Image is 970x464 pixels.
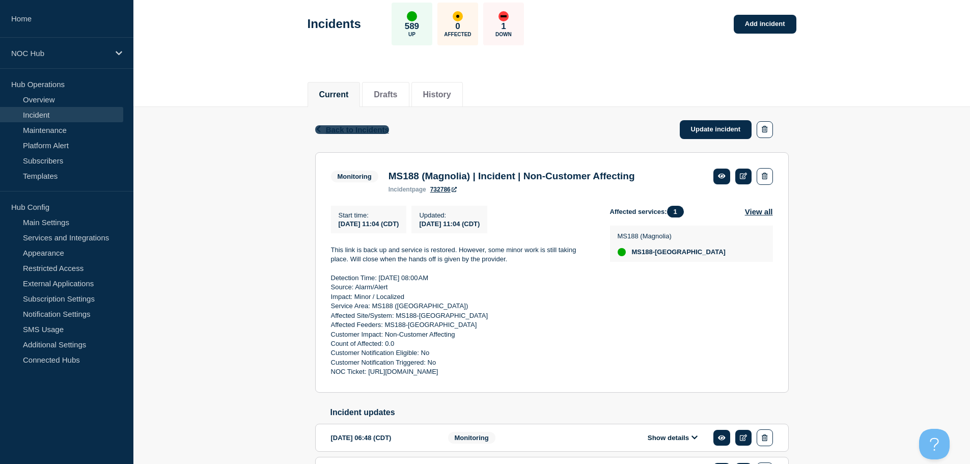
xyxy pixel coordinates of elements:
p: Service Area: MS188 ([GEOGRAPHIC_DATA]) [331,302,594,311]
p: 1 [501,21,506,32]
button: History [423,90,451,99]
p: Affected Site/System: MS188-[GEOGRAPHIC_DATA] [331,311,594,320]
p: Detection Time: [DATE] 08:00 AM [331,274,594,283]
p: MS188 (Magnolia) [618,232,726,240]
span: MS188-[GEOGRAPHIC_DATA] [632,248,726,256]
div: up [407,11,417,21]
span: Monitoring [331,171,378,182]
p: NOC Ticket: [URL][DOMAIN_NAME] [331,367,594,376]
button: Back to Incidents [315,125,389,134]
h1: Incidents [308,17,361,31]
div: [DATE] 06:48 (CDT) [331,429,433,446]
button: Current [319,90,349,99]
button: View all [745,206,773,217]
h3: MS188 (Magnolia) | Incident | Non-Customer Affecting [389,171,635,182]
div: affected [453,11,463,21]
a: 732786 [430,186,457,193]
div: [DATE] 11:04 (CDT) [419,219,480,228]
div: down [498,11,509,21]
p: 0 [455,21,460,32]
p: Count of Affected: 0.0 [331,339,594,348]
p: Impact: Minor / Localized [331,292,594,302]
div: up [618,248,626,256]
h2: Incident updates [330,408,789,417]
span: [DATE] 11:04 (CDT) [339,220,399,228]
p: This link is back up and service is restored. However, some minor work is still taking place. Wil... [331,245,594,264]
p: 589 [405,21,419,32]
p: NOC Hub [11,49,109,58]
p: Affected [444,32,471,37]
p: Updated : [419,211,480,219]
span: 1 [667,206,684,217]
span: Back to Incidents [326,125,389,134]
p: page [389,186,426,193]
a: Add incident [734,15,796,34]
p: Up [408,32,415,37]
p: Affected Feeders: MS188-[GEOGRAPHIC_DATA] [331,320,594,330]
button: Drafts [374,90,397,99]
iframe: Help Scout Beacon - Open [919,429,950,459]
p: Customer Impact: Non-Customer Affecting [331,330,594,339]
p: Customer Notification Triggered: No [331,358,594,367]
p: Customer Notification Eligible: No [331,348,594,358]
p: Source: Alarm/Alert [331,283,594,292]
span: incident [389,186,412,193]
p: Start time : [339,211,399,219]
p: Down [495,32,512,37]
a: Update incident [680,120,752,139]
span: Affected services: [610,206,689,217]
button: Show details [645,433,701,442]
span: Monitoring [448,432,495,444]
